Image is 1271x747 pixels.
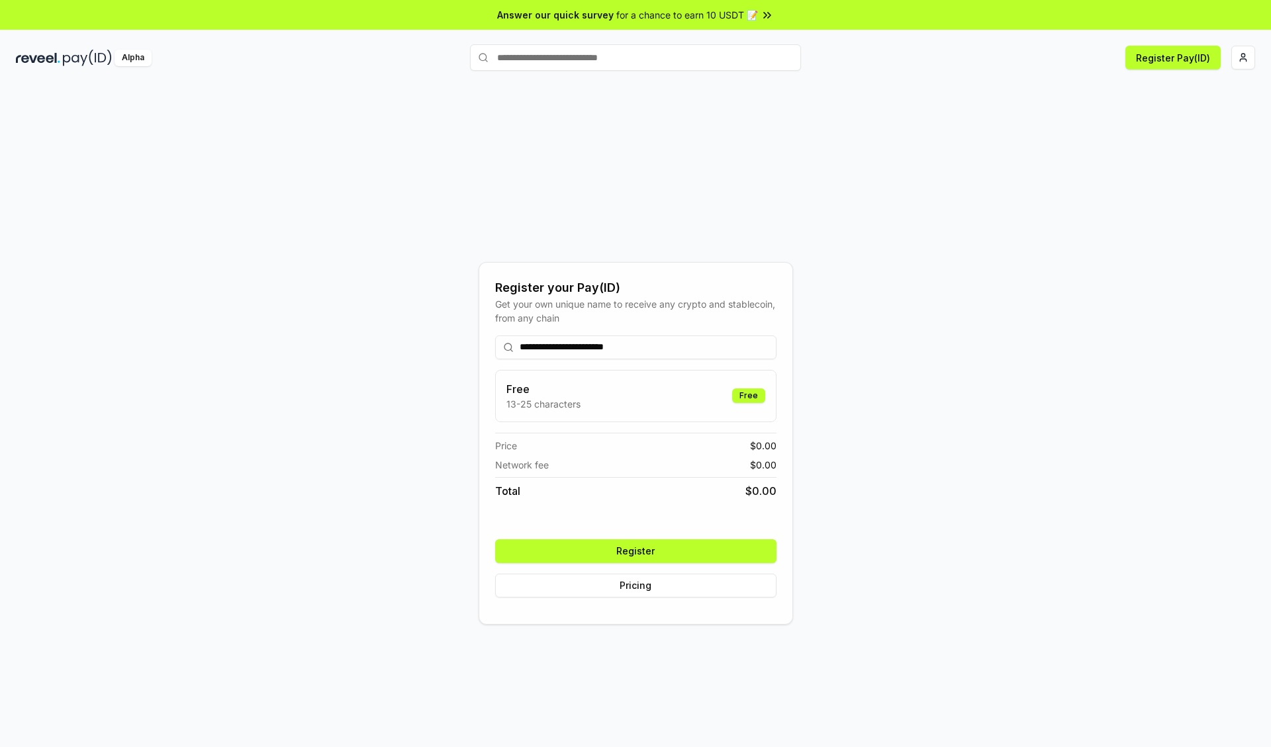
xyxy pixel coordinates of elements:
[497,8,614,22] span: Answer our quick survey
[495,458,549,472] span: Network fee
[115,50,152,66] div: Alpha
[750,458,777,472] span: $ 0.00
[495,539,777,563] button: Register
[16,50,60,66] img: reveel_dark
[506,397,581,411] p: 13-25 characters
[495,483,520,499] span: Total
[506,381,581,397] h3: Free
[63,50,112,66] img: pay_id
[1125,46,1221,69] button: Register Pay(ID)
[495,574,777,597] button: Pricing
[495,297,777,325] div: Get your own unique name to receive any crypto and stablecoin, from any chain
[732,388,765,403] div: Free
[745,483,777,499] span: $ 0.00
[495,279,777,297] div: Register your Pay(ID)
[616,8,758,22] span: for a chance to earn 10 USDT 📝
[495,439,517,453] span: Price
[750,439,777,453] span: $ 0.00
